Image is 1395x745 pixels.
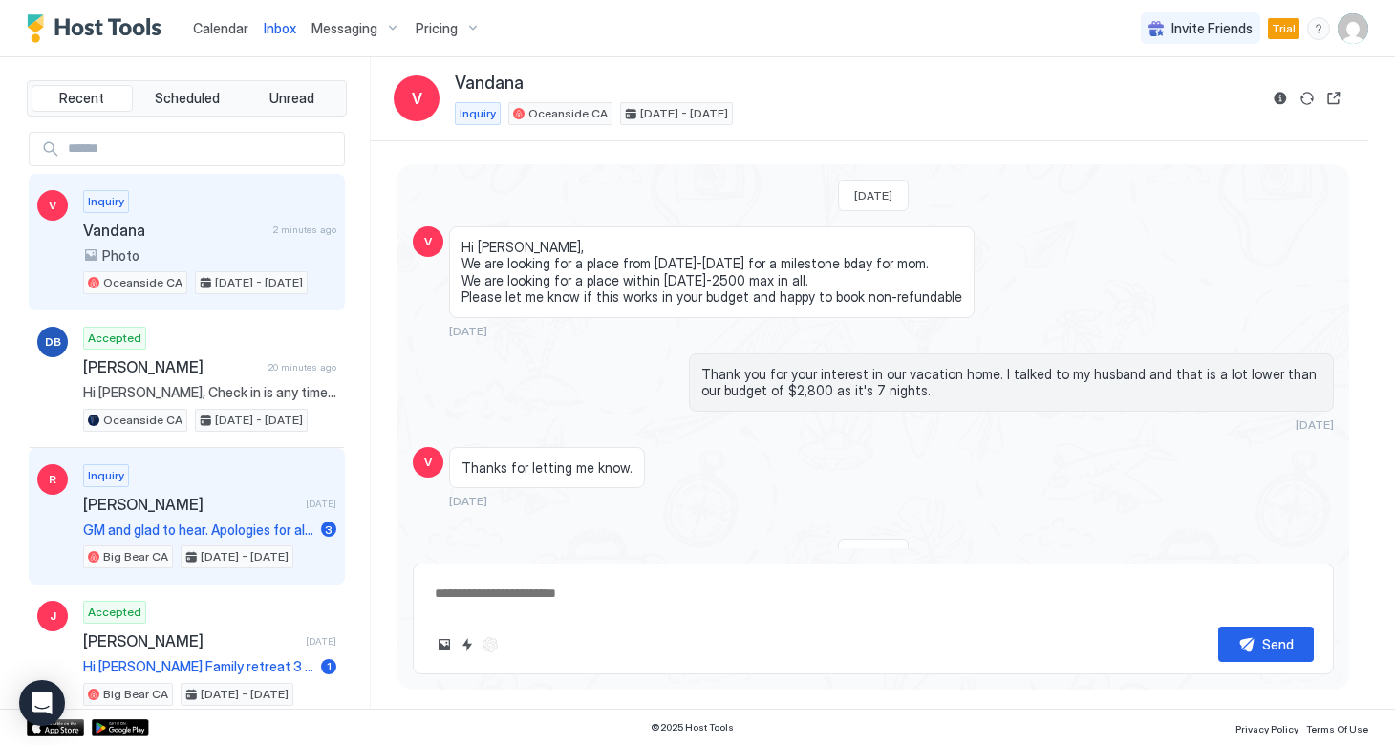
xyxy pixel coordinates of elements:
span: [DATE] [306,635,336,648]
span: Photo [102,247,139,265]
span: Unread [269,90,314,107]
span: Thank you for your interest in our vacation home. I talked to my husband and that is a lot lower ... [701,366,1321,399]
span: Inquiry [460,105,496,122]
span: Messaging [311,20,377,37]
span: R [49,471,56,488]
span: [PERSON_NAME] [83,495,298,514]
span: Hi [PERSON_NAME] Family retreat 3 generations Looking forward to our trip [83,658,313,675]
span: [DATE] [1296,417,1334,432]
span: Big Bear CA [103,686,168,703]
div: Open Intercom Messenger [19,680,65,726]
span: [PERSON_NAME] [83,631,298,650]
span: © 2025 Host Tools [651,721,734,734]
span: Calendar [193,20,248,36]
button: Quick reply [456,633,479,656]
span: [PERSON_NAME] [83,357,261,376]
span: V [49,197,56,214]
span: Terms Of Use [1306,723,1368,734]
button: Reservation information [1269,87,1292,110]
span: J [50,607,56,625]
span: Scheduled [155,90,220,107]
span: [DATE] [854,188,892,202]
span: Recent [59,90,104,107]
span: 2 minutes ago [273,223,336,236]
button: Send [1218,627,1314,662]
button: Upload image [433,633,456,656]
div: Send [1262,634,1294,654]
a: Google Play Store [92,719,149,736]
span: Oceanside CA [103,412,182,429]
span: GM and glad to hear. Apologies for all the questions as we don't have pets and never allowed dogs... [83,521,313,539]
span: [DATE] - [DATE] [215,412,303,429]
span: Vandana [455,73,524,95]
span: Privacy Policy [1235,723,1298,734]
span: Accepted [88,604,141,621]
span: 1 [327,659,332,673]
button: Sync reservation [1296,87,1319,110]
span: [DATE] [306,498,336,510]
span: [DATE] - [DATE] [215,274,303,291]
span: Hi [PERSON_NAME], Check in is any time after 3pm and below are the codes to access everything you... [83,384,336,401]
span: Oceanside CA [103,274,182,291]
span: [DATE] - [DATE] [640,105,728,122]
span: [DATE] [449,494,487,508]
span: V [424,233,432,250]
span: 3 [325,522,333,537]
span: Invite Friends [1171,20,1253,37]
span: Oceanside CA [528,105,608,122]
button: Recent [32,85,133,112]
span: Thanks for letting me know. [461,459,633,477]
span: V [424,454,432,471]
span: [DATE] [854,547,892,562]
span: 20 minutes ago [268,361,336,373]
a: Calendar [193,18,248,38]
a: Terms Of Use [1306,717,1368,737]
button: Unread [241,85,342,112]
a: Host Tools Logo [27,14,170,43]
span: Hi [PERSON_NAME], We are looking for a place from [DATE]-[DATE] for a milestone bday for mom. We ... [461,239,962,306]
div: tab-group [27,80,347,117]
div: User profile [1338,13,1368,44]
span: [DATE] [449,324,487,338]
button: Scheduled [137,85,238,112]
a: App Store [27,719,84,736]
input: Input Field [60,133,344,165]
span: [DATE] - [DATE] [201,686,289,703]
span: [DATE] - [DATE] [201,548,289,565]
div: menu [1307,17,1330,40]
span: Inbox [264,20,296,36]
button: Open reservation [1322,87,1345,110]
span: Vandana [83,221,266,240]
a: Inbox [264,18,296,38]
span: V [412,87,422,110]
span: Inquiry [88,467,124,484]
span: DB [45,333,61,351]
span: Big Bear CA [103,548,168,565]
span: Inquiry [88,193,124,210]
span: Trial [1272,20,1296,37]
span: Accepted [88,330,141,347]
span: Pricing [416,20,458,37]
a: Privacy Policy [1235,717,1298,737]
